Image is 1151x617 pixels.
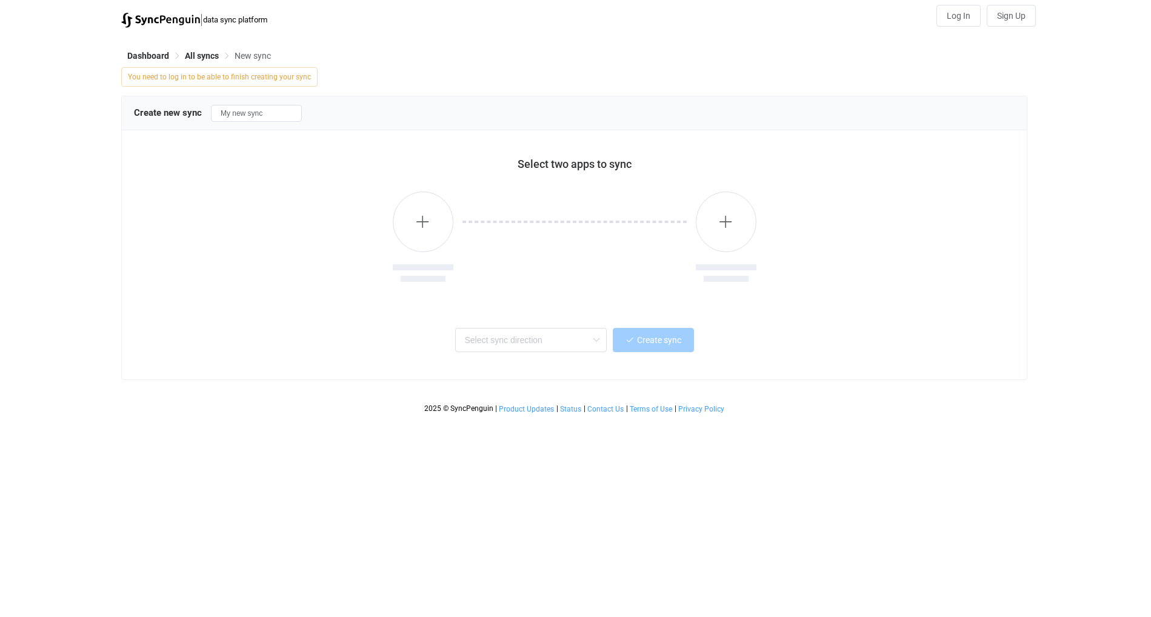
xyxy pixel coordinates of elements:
[127,52,271,60] div: Breadcrumb
[987,5,1036,27] button: Sign Up
[235,51,271,61] span: New sync
[556,404,558,413] span: |
[559,405,582,413] a: Status
[629,405,673,413] a: Terms of Use
[678,405,725,413] a: Privacy Policy
[121,67,318,87] span: You need to log in to be able to finish creating your sync
[424,404,493,413] span: 2025 © SyncPenguin
[127,51,169,61] span: Dashboard
[626,404,628,413] span: |
[495,404,497,413] span: |
[560,405,581,413] span: Status
[587,405,624,413] span: Contact Us
[947,11,970,21] span: Log In
[455,328,607,352] input: Select sync direction
[121,13,200,28] img: syncpenguin.svg
[637,335,681,345] span: Create sync
[587,405,624,413] a: Contact Us
[630,405,672,413] span: Terms of Use
[121,11,267,28] a: |data sync platform
[203,15,267,24] span: data sync platform
[200,11,203,28] span: |
[498,405,555,413] a: Product Updates
[185,51,219,61] span: All syncs
[518,158,632,170] span: Select two apps to sync
[211,105,302,122] input: Sync name
[936,5,981,27] button: Log In
[997,11,1026,21] span: Sign Up
[613,328,694,352] button: Create sync
[134,107,202,118] span: Create new sync
[675,404,676,413] span: |
[584,404,586,413] span: |
[499,405,554,413] span: Product Updates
